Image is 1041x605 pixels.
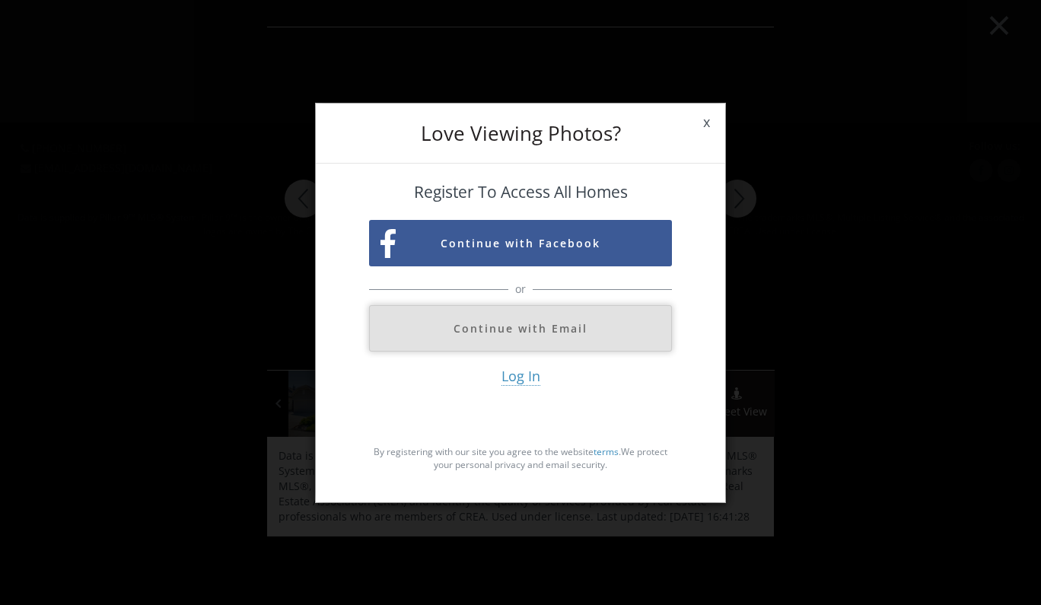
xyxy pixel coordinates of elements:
[369,220,672,266] button: Continue with Facebook
[369,183,672,201] h4: Register To Access All Homes
[688,101,725,144] span: x
[511,282,530,297] span: or
[501,367,540,386] span: Log In
[369,445,672,471] p: By registering with our site you agree to the website . We protect your personal privacy and emai...
[594,445,619,458] a: terms
[369,123,672,143] h3: Love Viewing Photos?
[380,229,396,259] img: facebook-sign-up
[369,305,672,352] button: Continue with Email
